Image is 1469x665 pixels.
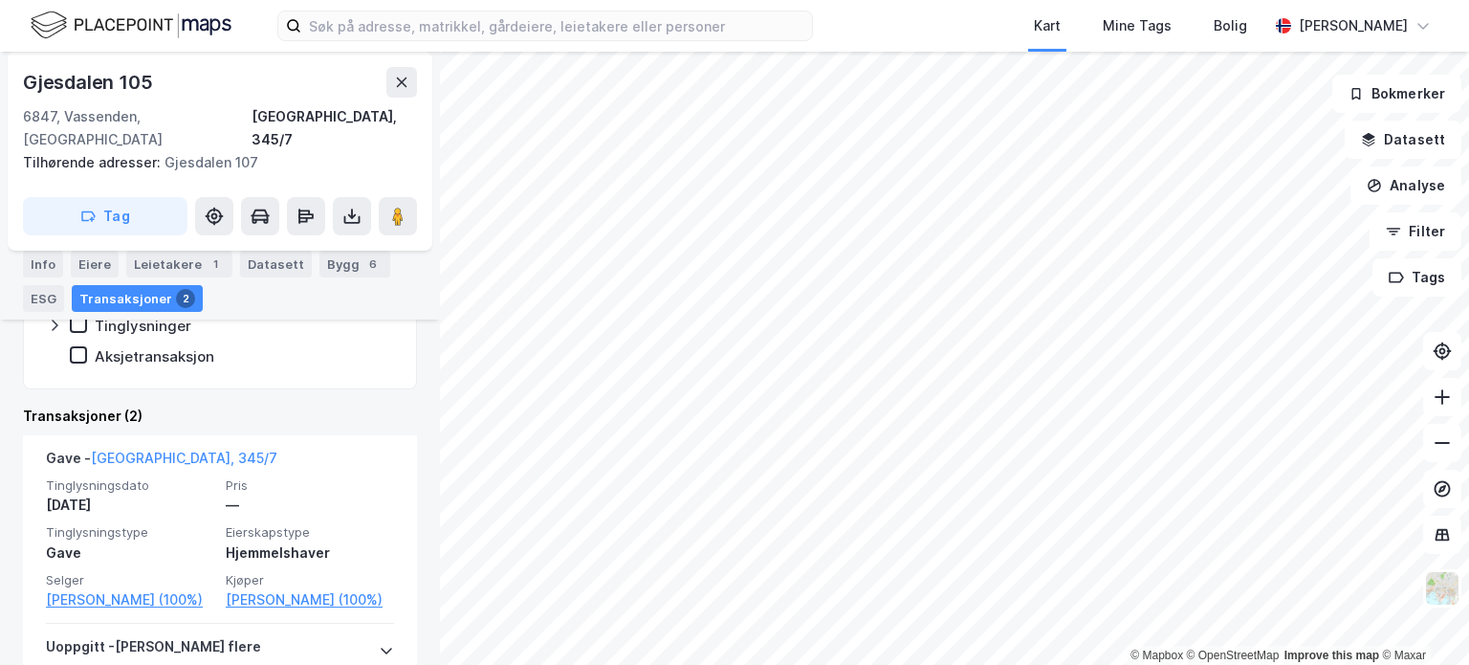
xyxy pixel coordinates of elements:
input: Søk på adresse, matrikkel, gårdeiere, leietakere eller personer [301,11,812,40]
a: [PERSON_NAME] (100%) [46,588,214,611]
div: 2 [176,289,195,308]
span: Selger [46,572,214,588]
div: [PERSON_NAME] [1299,14,1408,37]
div: Info [23,251,63,277]
img: Z [1424,570,1460,607]
div: Leietakere [126,251,232,277]
div: Kontrollprogram for chat [1373,573,1469,665]
span: Tilhørende adresser: [23,154,164,170]
button: Analyse [1350,166,1461,205]
div: Gjesdalen 107 [23,151,402,174]
a: Improve this map [1284,649,1379,662]
button: Tags [1372,258,1461,297]
div: Gave [46,542,214,565]
div: Eiere [71,251,119,277]
div: ESG [23,285,64,312]
img: logo.f888ab2527a4732fd821a326f86c7f29.svg [31,9,231,42]
div: Aksjetransaksjon [95,347,214,366]
div: Transaksjoner [72,285,203,312]
div: [DATE] [46,494,214,517]
iframe: Chat Widget [1373,573,1469,665]
div: 6847, Vassenden, [GEOGRAPHIC_DATA] [23,105,252,151]
div: Gave - [46,447,277,477]
div: [GEOGRAPHIC_DATA], 345/7 [252,105,417,151]
a: OpenStreetMap [1187,649,1280,662]
div: 1 [206,255,225,274]
button: Datasett [1345,121,1461,159]
button: Tag [23,197,187,235]
a: Mapbox [1130,649,1183,662]
button: Filter [1370,212,1461,251]
a: [GEOGRAPHIC_DATA], 345/7 [91,450,277,466]
span: Pris [226,477,394,494]
div: Transaksjoner (2) [23,405,417,428]
div: Hjemmelshaver [226,542,394,565]
div: 6 [363,255,383,274]
div: Kart [1034,14,1061,37]
div: Mine Tags [1103,14,1172,37]
div: Tinglysninger [95,317,191,335]
button: Bokmerker [1332,75,1461,113]
div: Datasett [240,251,312,277]
div: — [226,494,394,517]
div: Bygg [319,251,390,277]
a: [PERSON_NAME] (100%) [226,588,394,611]
div: Bolig [1214,14,1247,37]
span: Tinglysningstype [46,524,214,541]
span: Eierskapstype [226,524,394,541]
span: Tinglysningsdato [46,477,214,494]
span: Kjøper [226,572,394,588]
div: Gjesdalen 105 [23,67,156,98]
